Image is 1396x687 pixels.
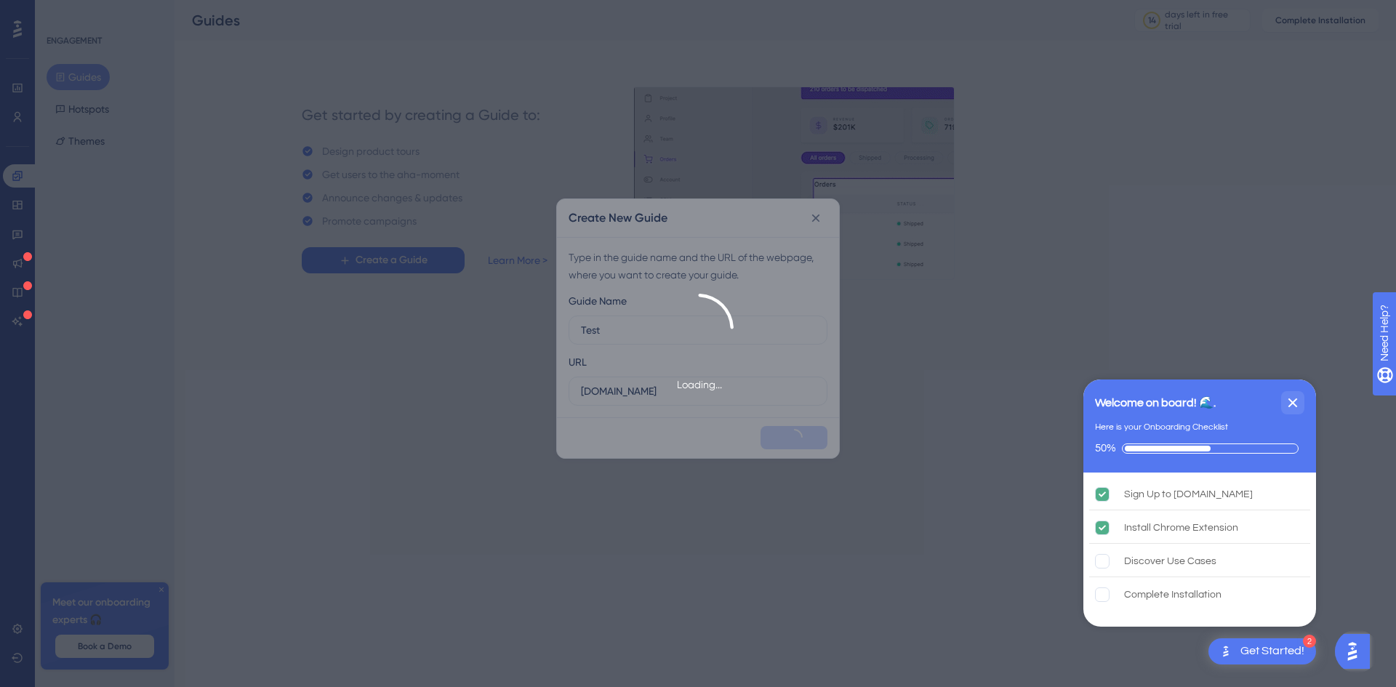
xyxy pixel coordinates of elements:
div: Install Chrome Extension [1124,519,1238,537]
div: Checklist progress: 50% [1095,442,1304,455]
div: Close Checklist [1281,391,1304,414]
div: Complete Installation [1124,586,1221,603]
div: Welcome on board! 🌊. [1095,394,1216,411]
img: launcher-image-alternative-text [1217,643,1235,660]
div: Sign Up to UserGuiding.com is complete. [1089,478,1310,510]
div: Sign Up to [DOMAIN_NAME] [1124,486,1253,503]
div: Checklist Container [1083,379,1316,627]
div: Complete Installation is incomplete. [1089,579,1310,611]
div: Open Get Started! checklist, remaining modules: 2 [1208,638,1316,664]
div: Install Chrome Extension is complete. [1089,512,1310,544]
div: Discover Use Cases [1124,553,1216,570]
div: Loading... [677,376,722,393]
div: 50% [1095,442,1116,455]
iframe: UserGuiding AI Assistant Launcher [1335,630,1379,673]
div: Get Started! [1240,643,1304,659]
div: Checklist items [1083,473,1316,622]
span: Need Help? [34,4,91,21]
div: Discover Use Cases is incomplete. [1089,545,1310,577]
div: 2 [1303,635,1316,648]
div: Here is your Onboarding Checklist [1095,420,1228,435]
